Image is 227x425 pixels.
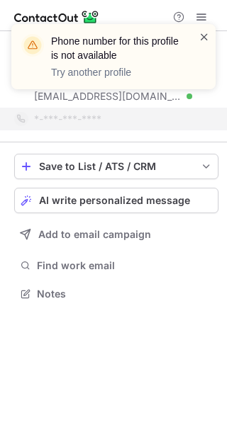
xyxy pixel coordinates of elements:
[39,195,190,206] span: AI write personalized message
[39,161,194,172] div: Save to List / ATS / CRM
[14,222,218,247] button: Add to email campaign
[14,8,99,25] img: ContactOut v5.3.10
[14,154,218,179] button: save-profile-one-click
[51,65,182,79] p: Try another profile
[37,259,213,272] span: Find work email
[21,34,44,57] img: warning
[14,284,218,304] button: Notes
[38,229,151,240] span: Add to email campaign
[14,188,218,213] button: AI write personalized message
[51,34,182,62] header: Phone number for this profile is not available
[37,288,213,300] span: Notes
[14,256,218,276] button: Find work email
